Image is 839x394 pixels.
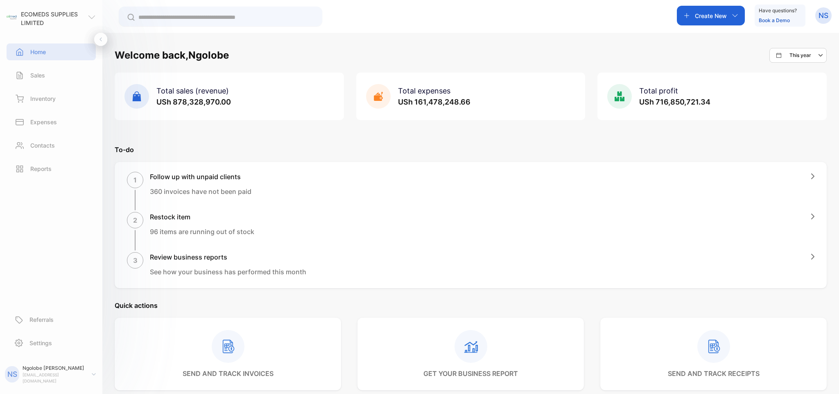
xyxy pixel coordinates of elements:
span: Total profit [639,87,678,95]
span: Total sales (revenue) [156,87,229,95]
h1: Restock item [150,212,254,222]
p: Referrals [29,315,54,324]
p: Sales [30,71,45,80]
p: [EMAIL_ADDRESS][DOMAIN_NAME] [23,372,85,384]
p: 96 items are running out of stock [150,227,254,237]
p: 3 [133,255,138,265]
p: Ngolobe [PERSON_NAME] [23,364,85,372]
p: 2 [133,215,137,225]
p: 360 invoices have not been paid [150,187,251,196]
a: Book a Demo [759,17,790,23]
button: NS [815,6,832,25]
h1: Review business reports [150,252,306,262]
p: get your business report [423,369,518,378]
h1: Welcome back, Ngolobe [115,48,229,63]
p: Expenses [30,118,57,126]
p: ECOMEDS SUPPLIES LIMITED [21,10,88,27]
p: send and track invoices [183,369,274,378]
p: NS [819,10,828,21]
p: This year [789,52,811,59]
p: Inventory [30,94,56,103]
p: Reports [30,164,52,173]
span: USh 161,478,248.66 [398,98,470,106]
p: To-do [115,145,827,155]
span: Total expenses [398,87,450,95]
p: Contacts [30,141,55,150]
p: send and track receipts [668,369,760,378]
p: Create New [695,11,727,20]
h1: Follow up with unpaid clients [150,172,251,182]
p: Settings [29,339,52,347]
p: Home [30,48,46,56]
p: See how your business has performed this month [150,267,306,277]
p: Have questions? [759,7,797,15]
p: NS [7,369,17,380]
button: This year [769,48,827,63]
button: Create New [677,6,745,25]
img: logo [7,12,17,23]
p: Quick actions [115,301,827,310]
span: USh 716,850,721.34 [639,98,710,106]
span: USh 878,328,970.00 [156,98,231,106]
p: 1 [133,175,137,185]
